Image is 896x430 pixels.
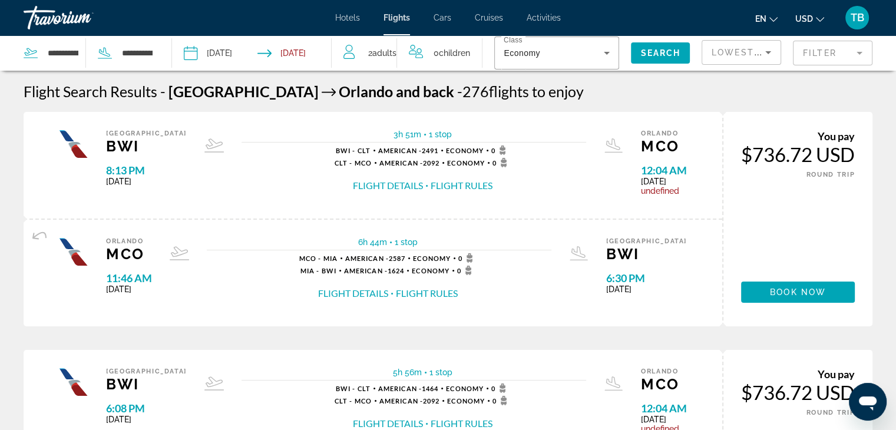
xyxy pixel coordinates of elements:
[106,164,187,177] span: 8:13 PM
[431,179,492,192] button: Flight Rules
[755,14,766,24] span: en
[491,145,510,155] span: 0
[641,177,687,186] span: [DATE]
[413,254,451,262] span: Economy
[457,82,489,100] span: 276
[106,237,152,245] span: Orlando
[394,130,421,139] span: 3h 51m
[184,35,232,71] button: Depart date: Feb 27, 2026
[475,13,503,22] a: Cruises
[344,267,404,274] span: 1624
[606,272,687,285] span: 6:30 PM
[393,368,422,377] span: 5h 56m
[492,396,511,405] span: 0
[106,415,187,424] span: [DATE]
[345,254,389,262] span: American -
[378,147,438,154] span: 2491
[106,375,187,393] span: BWI
[849,383,887,421] iframe: Button to launch messaging window
[24,2,141,33] a: Travorium
[458,253,477,263] span: 0
[299,254,338,262] span: MCO - MIA
[106,130,187,137] span: [GEOGRAPHIC_DATA]
[379,159,439,167] span: 2092
[353,179,423,192] button: Flight Details
[358,237,387,247] span: 6h 44m
[378,147,422,154] span: American -
[641,186,687,196] span: undefined
[606,245,687,263] span: BWI
[712,48,787,57] span: Lowest Price
[396,287,458,300] button: Flight Rules
[379,397,439,405] span: 2092
[806,171,855,178] span: ROUND TRIP
[504,37,523,44] mat-label: Class
[631,42,690,64] button: Search
[335,13,360,22] a: Hotels
[795,14,813,24] span: USD
[606,285,687,294] span: [DATE]
[641,130,687,137] span: Orlando
[770,287,826,297] span: Book now
[106,245,152,263] span: MCO
[439,48,470,58] span: Children
[641,415,687,424] span: [DATE]
[372,48,396,58] span: Adults
[447,159,485,167] span: Economy
[641,402,687,415] span: 12:04 AM
[641,137,687,155] span: MCO
[412,267,449,274] span: Economy
[504,48,540,58] span: Economy
[429,130,452,139] span: 1 stop
[429,368,452,377] span: 1 stop
[641,368,687,375] span: Orlando
[741,381,855,404] div: $736.72 USD
[336,385,371,392] span: BWI - CLT
[606,237,687,245] span: [GEOGRAPHIC_DATA]
[332,35,482,71] button: Travelers: 2 adults, 0 children
[457,82,462,100] span: -
[489,82,584,100] span: flights to enjoy
[318,287,388,300] button: Flight Details
[335,159,372,167] span: CLT - MCO
[431,417,492,430] button: Flight Rules
[335,397,372,405] span: CLT - MCO
[446,385,484,392] span: Economy
[527,13,561,22] a: Activities
[851,12,864,24] span: TB
[755,10,778,27] button: Change language
[168,82,319,100] span: [GEOGRAPHIC_DATA]
[806,409,855,416] span: ROUND TRIP
[640,48,680,58] span: Search
[24,82,157,100] h1: Flight Search Results
[106,285,152,294] span: [DATE]
[741,282,855,303] button: Book now
[741,130,855,143] div: You pay
[378,385,422,392] span: American -
[842,5,872,30] button: User Menu
[741,368,855,381] div: You pay
[368,45,396,61] span: 2
[379,159,423,167] span: American -
[339,82,393,100] span: Orlando
[257,35,306,71] button: Return date: Mar 1, 2026
[793,40,872,66] button: Filter
[492,158,511,167] span: 0
[378,385,438,392] span: 1464
[353,417,423,430] button: Flight Details
[106,272,152,285] span: 11:46 AM
[396,82,454,100] span: and back
[712,45,771,59] mat-select: Sort by
[795,10,824,27] button: Change currency
[395,237,418,247] span: 1 stop
[160,82,166,100] span: -
[446,147,484,154] span: Economy
[106,368,187,375] span: [GEOGRAPHIC_DATA]
[447,397,485,405] span: Economy
[383,13,410,22] a: Flights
